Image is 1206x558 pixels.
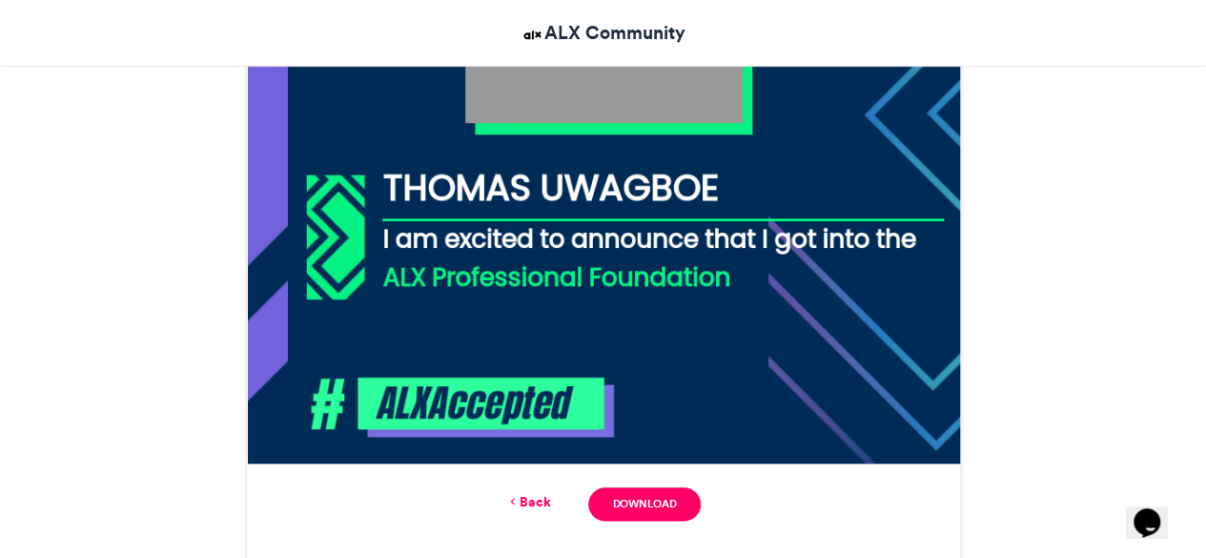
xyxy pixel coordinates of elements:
a: ALX Community [521,19,685,47]
a: Download [588,487,700,521]
img: ALX Community [521,23,544,47]
iframe: chat widget [1126,482,1187,539]
a: Back [505,492,550,512]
